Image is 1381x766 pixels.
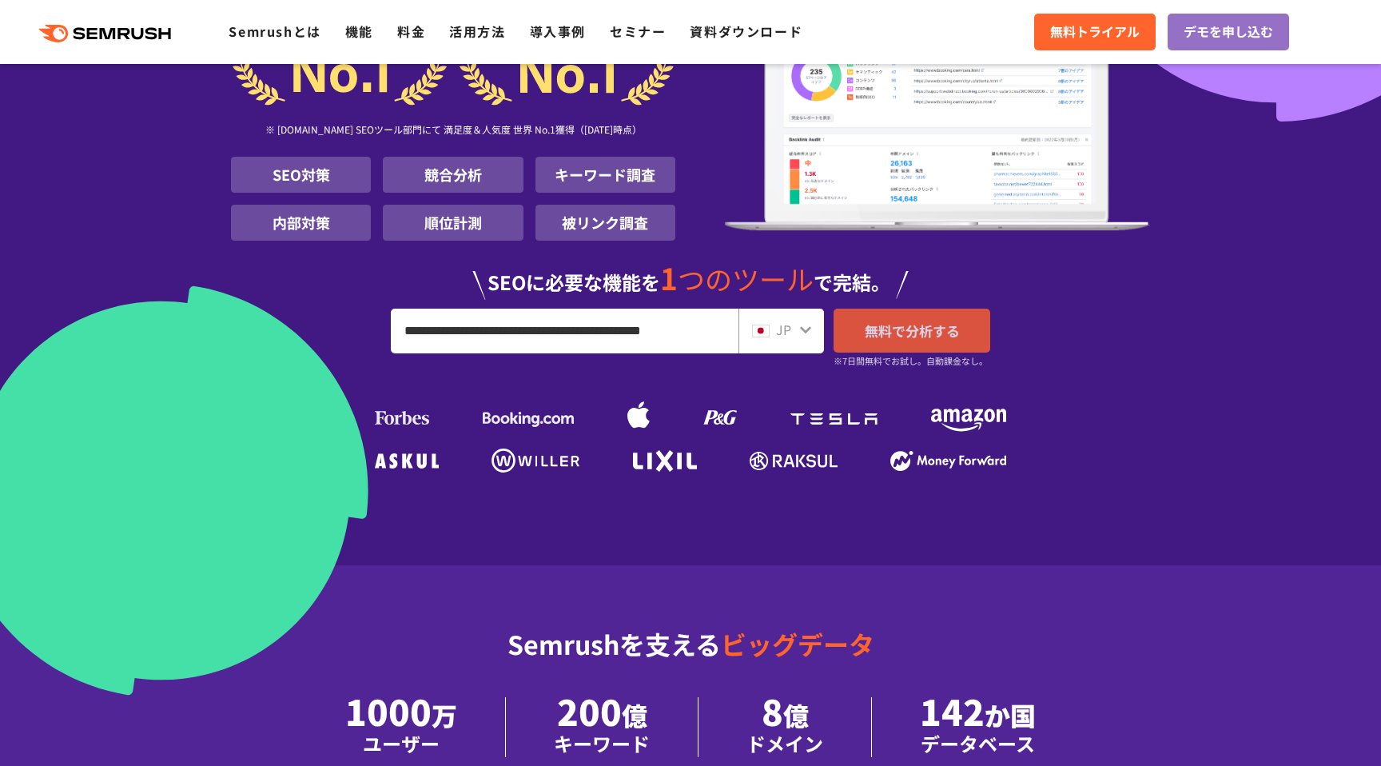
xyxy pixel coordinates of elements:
[622,696,647,733] span: 億
[678,259,814,298] span: つのツール
[660,256,678,299] span: 1
[383,205,523,241] li: 順位計測
[530,22,586,41] a: 導入事例
[814,268,890,296] span: で完結。
[776,320,791,339] span: JP
[554,729,650,757] div: キーワード
[229,22,320,41] a: Semrushとは
[231,616,1150,697] div: Semrushを支える
[449,22,505,41] a: 活用方法
[1034,14,1156,50] a: 無料トライアル
[865,321,960,341] span: 無料で分析する
[698,697,872,757] li: 8
[1168,14,1289,50] a: デモを申し込む
[985,696,1036,733] span: か国
[920,729,1036,757] div: データベース
[397,22,425,41] a: 料金
[1050,22,1140,42] span: 無料トライアル
[610,22,666,41] a: セミナー
[1184,22,1273,42] span: デモを申し込む
[231,157,371,193] li: SEO対策
[231,205,371,241] li: 内部対策
[872,697,1084,757] li: 142
[506,697,698,757] li: 200
[721,625,874,662] span: ビッグデータ
[231,106,675,157] div: ※ [DOMAIN_NAME] SEOツール部門にて 満足度＆人気度 世界 No.1獲得（[DATE]時点）
[535,205,675,241] li: 被リンク調査
[345,22,373,41] a: 機能
[834,309,990,353] a: 無料で分析する
[690,22,802,41] a: 資料ダウンロード
[783,696,809,733] span: 億
[231,247,1150,300] div: SEOに必要な機能を
[746,729,823,757] div: ドメイン
[834,353,988,369] small: ※7日間無料でお試し。自動課金なし。
[383,157,523,193] li: 競合分析
[392,309,738,353] input: URL、キーワードを入力してください
[535,157,675,193] li: キーワード調査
